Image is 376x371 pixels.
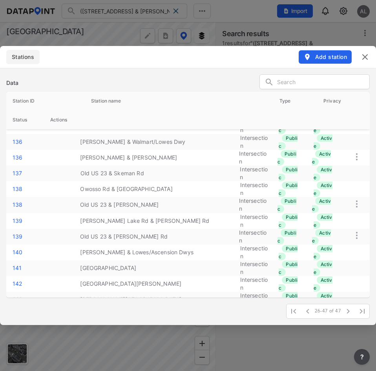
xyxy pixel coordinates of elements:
[44,110,75,129] th: Actions
[74,292,234,307] td: [PERSON_NAME][GEOGRAPHIC_DATA]
[355,304,369,318] span: Last Page
[11,53,35,61] span: Stations
[314,182,332,197] label: active
[315,308,341,314] span: 26-47 of 47
[360,52,370,62] img: close.efbf2170.svg
[13,201,22,208] a: 138
[13,154,22,161] a: 136
[352,152,361,162] img: nOKhUAAAAASUVORK5CYII=
[234,276,273,292] td: Intersection
[85,92,273,110] th: Station name
[13,249,22,255] a: 140
[352,199,361,209] img: nOKhUAAAAASUVORK5CYII=
[314,276,332,292] label: active
[314,166,332,181] label: active
[314,134,332,150] label: active
[287,304,301,318] span: First Page
[6,50,40,64] div: full width tabs example
[6,92,85,110] th: Station ID
[279,292,298,307] label: Public
[6,110,44,129] th: Status
[13,217,22,224] a: 139
[273,92,317,110] th: Type
[299,50,352,64] button: Add station
[314,245,332,260] label: active
[234,181,273,197] td: Intersection
[352,231,361,240] img: nOKhUAAAAASUVORK5CYII=
[74,260,234,276] td: [GEOGRAPHIC_DATA]
[314,261,332,276] label: active
[13,296,22,303] a: 143
[354,349,370,365] button: more
[301,304,315,318] span: Previous Page
[277,150,296,165] label: Public
[234,292,273,307] td: Intersection
[233,197,271,213] td: Intersection
[74,197,233,213] td: Old US 23 & [PERSON_NAME]
[317,92,355,110] th: Privacy
[233,150,271,165] td: Intersection
[279,134,298,150] label: Public
[341,304,355,318] span: Next Page
[279,213,298,229] label: Public
[74,229,233,244] td: Old US 23 & [PERSON_NAME] Rd
[312,150,331,165] label: active
[74,244,234,260] td: [PERSON_NAME] & Lowes/Ascension Dwys
[13,280,22,287] a: 142
[74,181,234,197] td: Owosso Rd & [GEOGRAPHIC_DATA]
[74,150,233,165] td: [PERSON_NAME] & [PERSON_NAME]
[279,276,298,292] label: Public
[314,292,332,307] label: active
[277,76,369,88] input: Search
[6,79,19,87] h3: Data
[277,229,296,244] label: Public
[303,53,347,61] span: Add station
[234,213,273,229] td: Intersection
[234,165,272,181] td: Intersection
[312,197,331,213] label: active
[13,170,22,176] a: 137
[234,244,273,260] td: Intersection
[234,134,273,150] td: Intersection
[233,229,271,244] td: Intersection
[74,165,234,181] td: Old US 23 & Skeman Rd
[314,213,332,229] label: active
[279,166,298,181] label: Public
[74,213,234,229] td: [PERSON_NAME] Lake Rd & [PERSON_NAME] Rd
[13,138,22,145] a: 136
[13,185,22,192] a: 138
[13,233,22,240] a: 139
[74,276,234,292] td: [GEOGRAPHIC_DATA][PERSON_NAME]
[13,264,22,271] a: 141
[74,134,234,150] td: [PERSON_NAME] & Walmart/Lowes Dwy
[234,260,273,276] td: Intersection
[277,197,296,213] label: Public
[279,245,298,260] label: Public
[279,182,298,197] label: Public
[279,261,298,276] label: Public
[312,229,331,244] label: active
[359,352,365,362] span: ?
